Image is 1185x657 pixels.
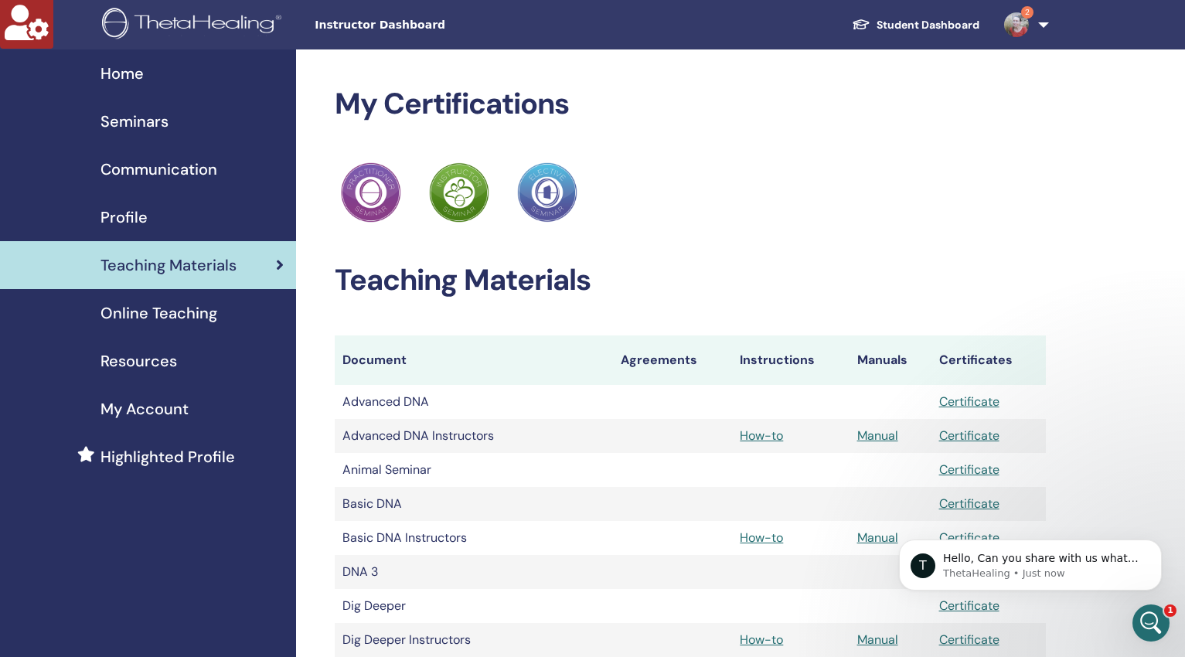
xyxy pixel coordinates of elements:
[100,158,217,181] span: Communication
[335,263,1046,298] h2: Teaching Materials
[857,529,898,546] a: Manual
[939,427,999,444] a: Certificate
[740,631,783,648] a: How-to
[335,385,613,419] td: Advanced DNA
[740,427,783,444] a: How-to
[335,419,613,453] td: Advanced DNA Instructors
[613,335,732,385] th: Agreements
[876,507,1185,615] iframe: Intercom notifications message
[857,427,898,444] a: Manual
[100,349,177,373] span: Resources
[939,461,999,478] a: Certificate
[315,17,547,33] span: Instructor Dashboard
[839,11,992,39] a: Student Dashboard
[100,206,148,229] span: Profile
[335,623,613,657] td: Dig Deeper Instructors
[939,631,999,648] a: Certificate
[335,589,613,623] td: Dig Deeper
[100,254,237,277] span: Teaching Materials
[939,393,999,410] a: Certificate
[102,8,287,43] img: logo.png
[341,162,401,223] img: Practitioner
[931,335,1046,385] th: Certificates
[850,335,931,385] th: Manuals
[335,521,613,555] td: Basic DNA Instructors
[732,335,849,385] th: Instructions
[335,555,613,589] td: DNA 3
[1164,604,1176,617] span: 1
[335,87,1046,122] h2: My Certifications
[1021,6,1033,19] span: 2
[100,62,144,85] span: Home
[335,453,613,487] td: Animal Seminar
[100,445,235,468] span: Highlighted Profile
[857,631,898,648] a: Manual
[939,495,999,512] a: Certificate
[1132,604,1170,642] iframe: Intercom live chat
[1004,12,1029,37] img: default.jpg
[335,487,613,521] td: Basic DNA
[740,529,783,546] a: How-to
[100,110,169,133] span: Seminars
[517,162,577,223] img: Practitioner
[429,162,489,223] img: Practitioner
[335,335,613,385] th: Document
[852,18,870,31] img: graduation-cap-white.svg
[100,397,189,420] span: My Account
[100,301,217,325] span: Online Teaching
